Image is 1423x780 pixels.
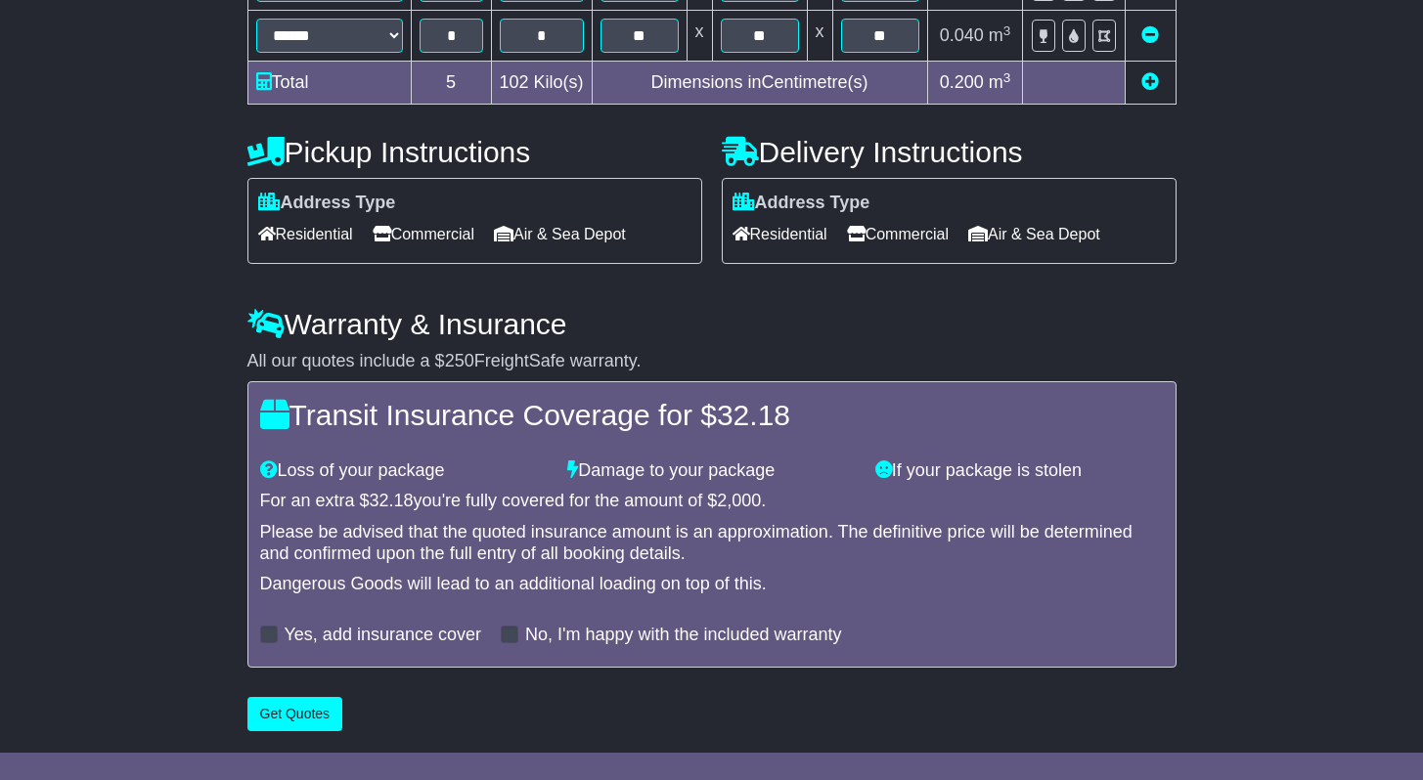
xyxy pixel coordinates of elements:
h4: Warranty & Insurance [247,308,1177,340]
span: Commercial [847,219,949,249]
div: All our quotes include a $ FreightSafe warranty. [247,351,1177,372]
td: x [807,11,832,62]
span: Residential [258,219,353,249]
span: 102 [500,72,529,92]
span: Commercial [373,219,474,249]
label: Yes, add insurance cover [285,625,481,646]
span: 2,000 [717,491,761,510]
button: Get Quotes [247,697,343,731]
div: Loss of your package [250,460,558,482]
label: Address Type [258,193,396,214]
div: If your package is stolen [866,460,1174,482]
span: Residential [733,219,827,249]
span: Air & Sea Depot [494,219,626,249]
span: m [989,25,1011,45]
span: 0.040 [940,25,984,45]
td: Kilo(s) [491,62,592,105]
label: Address Type [733,193,870,214]
h4: Delivery Instructions [722,136,1177,168]
sup: 3 [1003,70,1011,85]
span: 0.200 [940,72,984,92]
label: No, I'm happy with the included warranty [525,625,842,646]
div: Please be advised that the quoted insurance amount is an approximation. The definitive price will... [260,522,1164,564]
span: 32.18 [370,491,414,510]
div: Dangerous Goods will lead to an additional loading on top of this. [260,574,1164,595]
td: x [687,11,712,62]
a: Remove this item [1141,25,1159,45]
span: Air & Sea Depot [968,219,1100,249]
td: 5 [411,62,491,105]
td: Dimensions in Centimetre(s) [592,62,927,105]
a: Add new item [1141,72,1159,92]
td: Total [247,62,411,105]
div: Damage to your package [557,460,866,482]
div: For an extra $ you're fully covered for the amount of $ . [260,491,1164,512]
span: 32.18 [717,399,790,431]
h4: Pickup Instructions [247,136,702,168]
h4: Transit Insurance Coverage for $ [260,399,1164,431]
span: m [989,72,1011,92]
sup: 3 [1003,23,1011,38]
span: 250 [445,351,474,370]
